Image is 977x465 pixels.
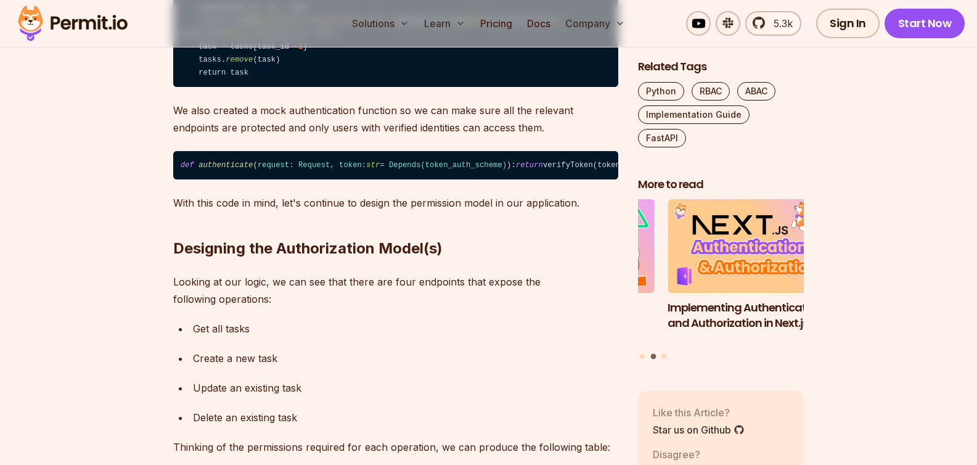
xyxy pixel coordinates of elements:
[419,11,470,36] button: Learn
[193,350,618,367] p: Create a new task
[425,161,502,170] span: token_auth_scheme
[661,354,666,359] button: Go to slide 3
[816,9,880,38] a: Sign In
[193,409,618,426] p: Delete an existing task
[653,422,745,437] a: Star us on Github
[653,447,718,462] p: Disagree?
[475,11,517,36] a: Pricing
[650,354,656,360] button: Go to slide 2
[173,189,618,258] h2: Designing the Authorization Model(s)
[766,16,793,31] span: 5.3k
[181,161,194,170] span: def
[193,320,618,337] p: Get all tasks
[745,11,801,36] a: 5.3k
[638,129,686,147] a: FastAPI
[258,161,507,170] span: request: Request, token: = Depends( )
[173,273,618,308] p: Looking at our logic, we can see that there are four endpoints that expose the following operations:
[653,405,745,420] p: Like this Article?
[347,11,414,36] button: Solutions
[668,300,834,331] h3: Implementing Authentication and Authorization in Next.js
[12,2,133,44] img: Permit logo
[885,9,965,38] a: Start Now
[173,194,618,212] p: With this code in mind, let's continue to design the permission model in our application.
[173,151,618,179] code: ( ): verifyToken(token)
[640,354,645,359] button: Go to slide 1
[668,200,834,294] img: Implementing Authentication and Authorization in Next.js
[488,200,655,347] li: 1 of 3
[638,200,804,361] div: Posts
[193,379,618,397] p: Update an existing task
[488,300,655,331] h3: Implementing Multi-Tenant RBAC in Nuxt.js
[198,161,253,170] span: authenticate
[173,102,618,136] p: We also created a mock authentication function so we can make sure all the relevant endpoints are...
[522,11,555,36] a: Docs
[560,11,630,36] button: Company
[668,200,834,347] a: Implementing Authentication and Authorization in Next.jsImplementing Authentication and Authoriza...
[226,56,253,64] span: remove
[638,105,750,124] a: Implementation Guide
[668,200,834,347] li: 2 of 3
[516,161,543,170] span: return
[638,82,684,101] a: Python
[638,177,804,192] h2: More to read
[366,161,380,170] span: str
[692,82,730,101] a: RBAC
[638,59,804,75] h2: Related Tags
[173,438,618,456] p: Thinking of the permissions required for each operation, we can produce the following table:
[737,82,775,101] a: ABAC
